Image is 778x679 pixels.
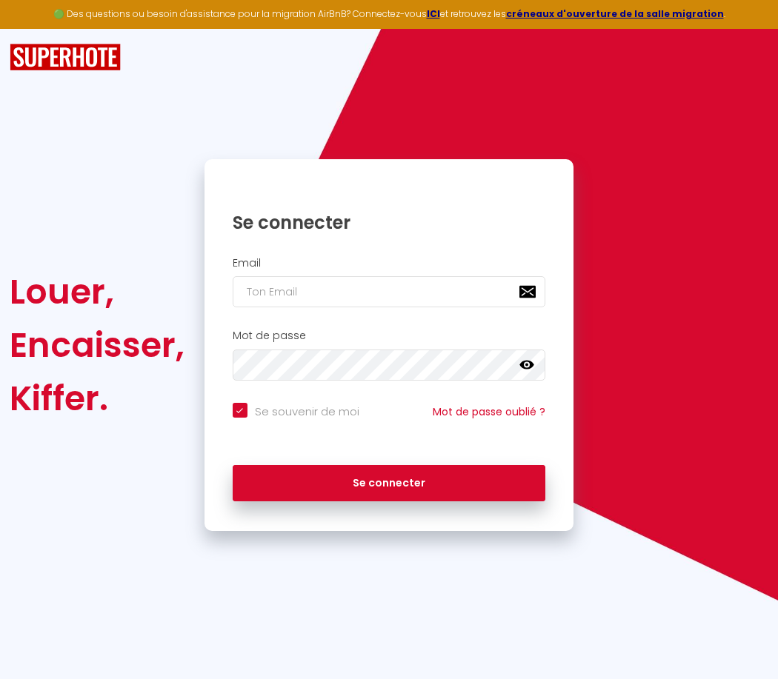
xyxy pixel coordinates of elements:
div: Kiffer. [10,372,184,425]
button: Se connecter [233,465,546,502]
input: Ton Email [233,276,546,307]
div: Encaisser, [10,318,184,372]
h2: Mot de passe [233,330,546,342]
h1: Se connecter [233,211,546,234]
h2: Email [233,257,546,270]
a: Mot de passe oublié ? [433,404,545,419]
a: ICI [427,7,440,20]
div: Louer, [10,265,184,318]
img: SuperHote logo [10,44,121,71]
a: créneaux d'ouverture de la salle migration [506,7,724,20]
